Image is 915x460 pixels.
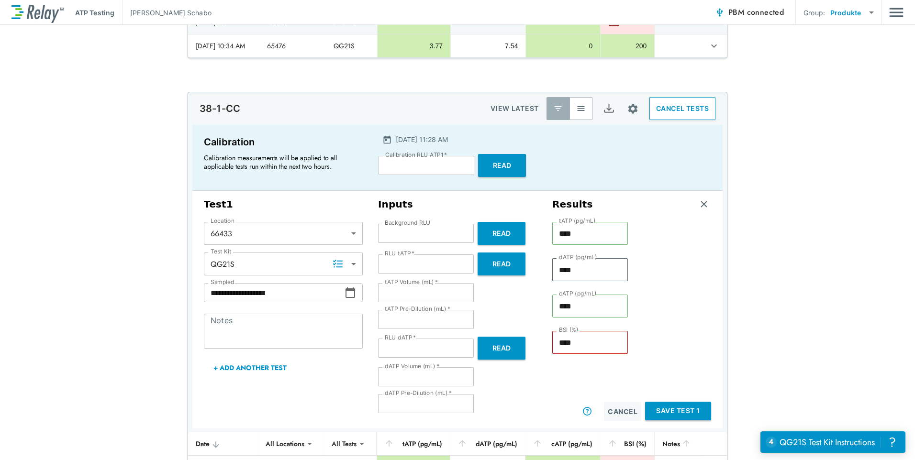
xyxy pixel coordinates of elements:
div: cATP (pg/mL) [533,438,592,449]
button: PBM connected [711,3,788,22]
label: BSI (%) [559,327,579,333]
label: RLU tATP [385,250,414,257]
h3: Test 1 [204,198,363,210]
button: + Add Another Test [204,356,296,379]
img: Drawer Icon [889,3,904,22]
button: Read [478,222,525,245]
button: Site setup [620,96,646,121]
img: Remove [699,199,709,209]
div: 66433 [204,224,363,243]
label: RLU dATP [385,334,416,341]
label: cATP (pg/mL) [559,290,597,297]
label: dATP (pg/mL) [559,254,597,261]
label: Location [211,218,234,224]
button: Save Test 1 [645,402,711,420]
label: Background RLU [385,219,430,226]
div: BSI (%) [608,438,647,449]
span: PBM [728,6,784,19]
td: QG21S [326,34,377,57]
p: VIEW LATEST [491,103,539,114]
p: Calibration [204,134,361,150]
h3: Results [552,198,593,210]
div: 3.77 [385,41,443,51]
div: Notes [662,438,696,449]
div: tATP (pg/mL) [384,438,442,449]
img: Calender Icon [382,135,392,144]
button: Read [478,337,525,360]
button: Read [478,252,525,275]
div: dATP (pg/mL) [457,438,518,449]
div: 200 [608,41,647,51]
div: All Locations [259,434,311,453]
input: Choose date, selected date is Oct 9, 2025 [204,283,345,302]
span: connected [747,7,784,18]
label: dATP Pre-Dilution (mL) [385,390,452,396]
div: [DATE] 10:34 AM [196,41,252,51]
label: dATP Volume (mL) [385,363,439,370]
h3: Inputs [378,198,537,210]
th: Date [188,432,259,456]
button: Export [597,97,620,120]
div: 0 [534,41,592,51]
img: Latest [553,104,563,113]
img: Settings Icon [627,103,639,115]
button: CANCEL TESTS [649,97,715,120]
button: expand row [706,38,722,54]
img: Connected Icon [715,8,725,17]
div: All Tests [325,434,363,453]
img: Export Icon [603,103,615,115]
p: [DATE] 11:28 AM [396,134,448,144]
button: Cancel [604,402,641,421]
label: tATP Pre-Dilution (mL) [385,306,450,312]
p: Calibration measurements will be applied to all applicable tests run within the next two hours. [204,153,357,171]
button: Read [478,154,526,177]
div: QG21S [204,254,363,274]
label: tATP Volume (mL) [385,279,438,285]
label: Sampled [211,279,234,285]
iframe: Resource center [760,431,905,453]
label: Calibration RLU ATP1 [385,152,447,158]
label: Test Kit [211,248,232,255]
p: 38-1-CC [200,103,240,114]
p: ATP Testing [75,8,114,18]
button: Main menu [889,3,904,22]
img: View All [576,104,586,113]
label: tATP (pg/mL) [559,218,596,224]
td: 65476 [259,34,325,57]
p: Group: [803,8,825,18]
div: 7.54 [458,41,518,51]
p: [PERSON_NAME] Schabo [130,8,212,18]
img: LuminUltra Relay [11,2,64,23]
